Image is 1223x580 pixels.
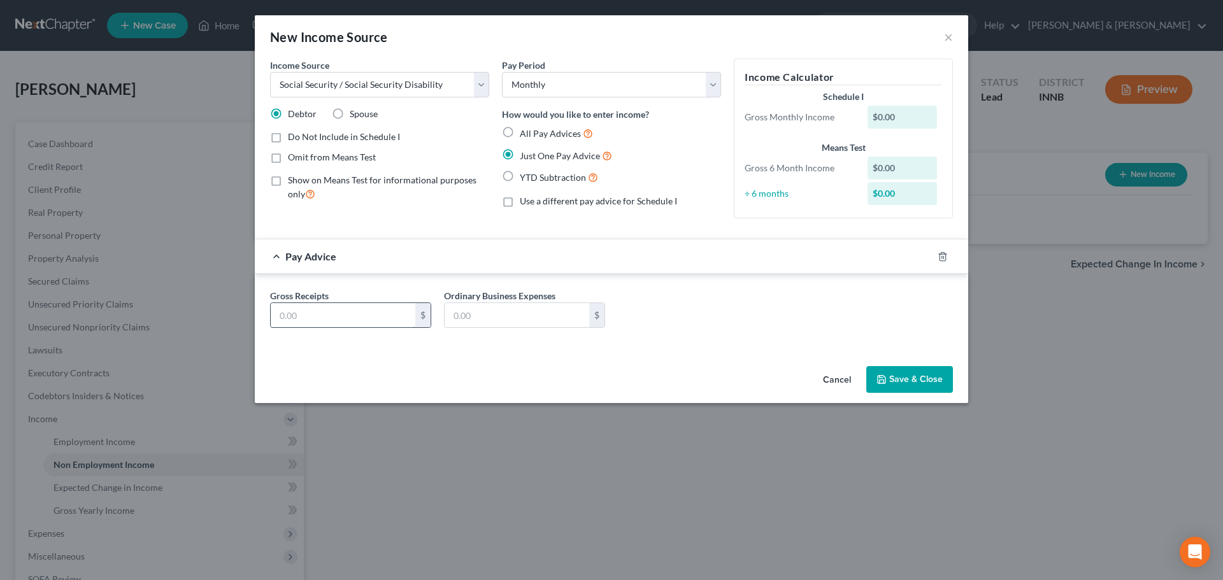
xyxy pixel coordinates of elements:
div: $ [589,303,604,327]
button: Save & Close [866,366,953,393]
div: Open Intercom Messenger [1180,537,1210,567]
input: 0.00 [445,303,589,327]
div: Gross 6 Month Income [738,162,861,174]
span: Do Not Include in Schedule I [288,131,400,142]
h5: Income Calculator [745,69,942,85]
label: Pay Period [502,59,545,72]
div: New Income Source [270,28,388,46]
div: Means Test [745,141,942,154]
span: Omit from Means Test [288,152,376,162]
div: $ [415,303,431,327]
span: Income Source [270,60,329,71]
span: YTD Subtraction [520,172,586,183]
button: Cancel [813,367,861,393]
label: How would you like to enter income? [502,108,649,121]
input: 0.00 [271,303,415,327]
span: Just One Pay Advice [520,150,600,161]
span: All Pay Advices [520,128,581,139]
label: Gross Receipts [270,289,329,302]
span: Show on Means Test for informational purposes only [288,174,476,199]
label: Ordinary Business Expenses [444,289,555,302]
div: Schedule I [745,90,942,103]
div: $0.00 [868,182,938,205]
div: Gross Monthly Income [738,111,861,124]
button: × [944,29,953,45]
div: $0.00 [868,157,938,180]
span: Pay Advice [285,250,336,262]
span: Spouse [350,108,378,119]
div: ÷ 6 months [738,187,861,200]
span: Debtor [288,108,317,119]
span: Use a different pay advice for Schedule I [520,195,677,206]
div: $0.00 [868,106,938,129]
